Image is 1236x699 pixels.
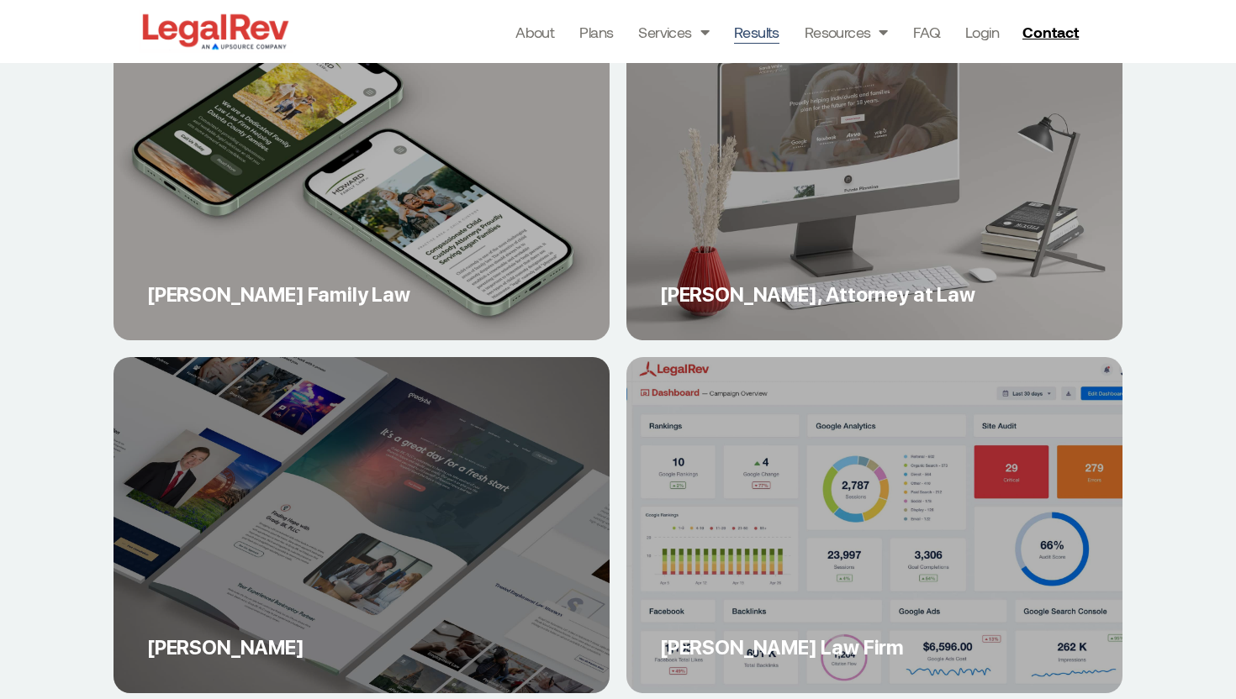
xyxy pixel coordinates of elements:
[1016,18,1090,45] a: Contact
[147,282,576,307] h2: [PERSON_NAME] Family Law
[515,20,554,44] a: About
[660,282,1089,307] h2: [PERSON_NAME], Attorney at Law
[114,4,610,340] a: [PERSON_NAME] Family Law
[114,357,610,693] a: [PERSON_NAME]
[147,635,576,660] h2: [PERSON_NAME]
[1022,24,1079,39] span: Contact
[965,20,999,44] a: Login
[660,635,1089,660] h2: [PERSON_NAME] Law Firm
[638,20,709,44] a: Services
[913,20,940,44] a: FAQ
[579,20,613,44] a: Plans
[515,20,999,44] nav: Menu
[805,20,888,44] a: Resources
[734,20,779,44] a: Results
[626,357,1122,693] a: [PERSON_NAME] Law Firm
[626,4,1122,340] a: [PERSON_NAME], Attorney at Law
